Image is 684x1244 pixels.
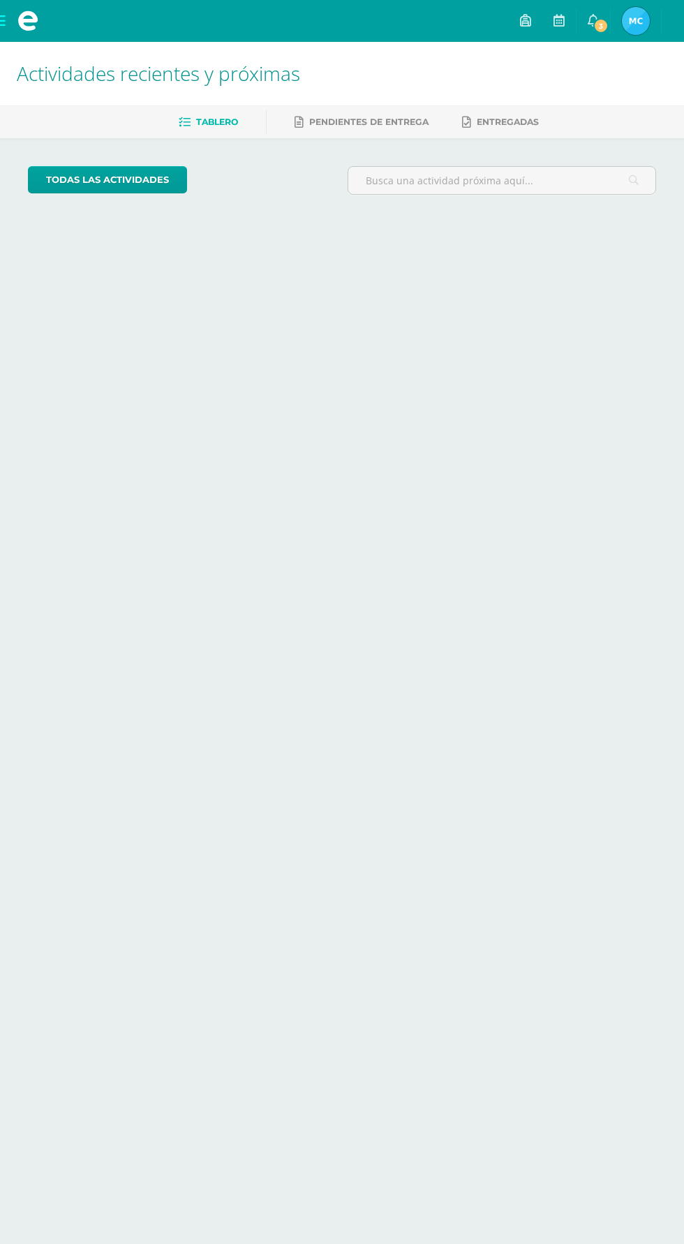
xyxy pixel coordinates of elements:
[477,117,539,127] span: Entregadas
[196,117,238,127] span: Tablero
[17,60,300,87] span: Actividades recientes y próximas
[295,111,429,133] a: Pendientes de entrega
[462,111,539,133] a: Entregadas
[309,117,429,127] span: Pendientes de entrega
[28,166,187,193] a: todas las Actividades
[348,167,655,194] input: Busca una actividad próxima aquí...
[593,18,609,34] span: 3
[622,7,650,35] img: 87f7065bc66c2a9176694f626381f38f.png
[179,111,238,133] a: Tablero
